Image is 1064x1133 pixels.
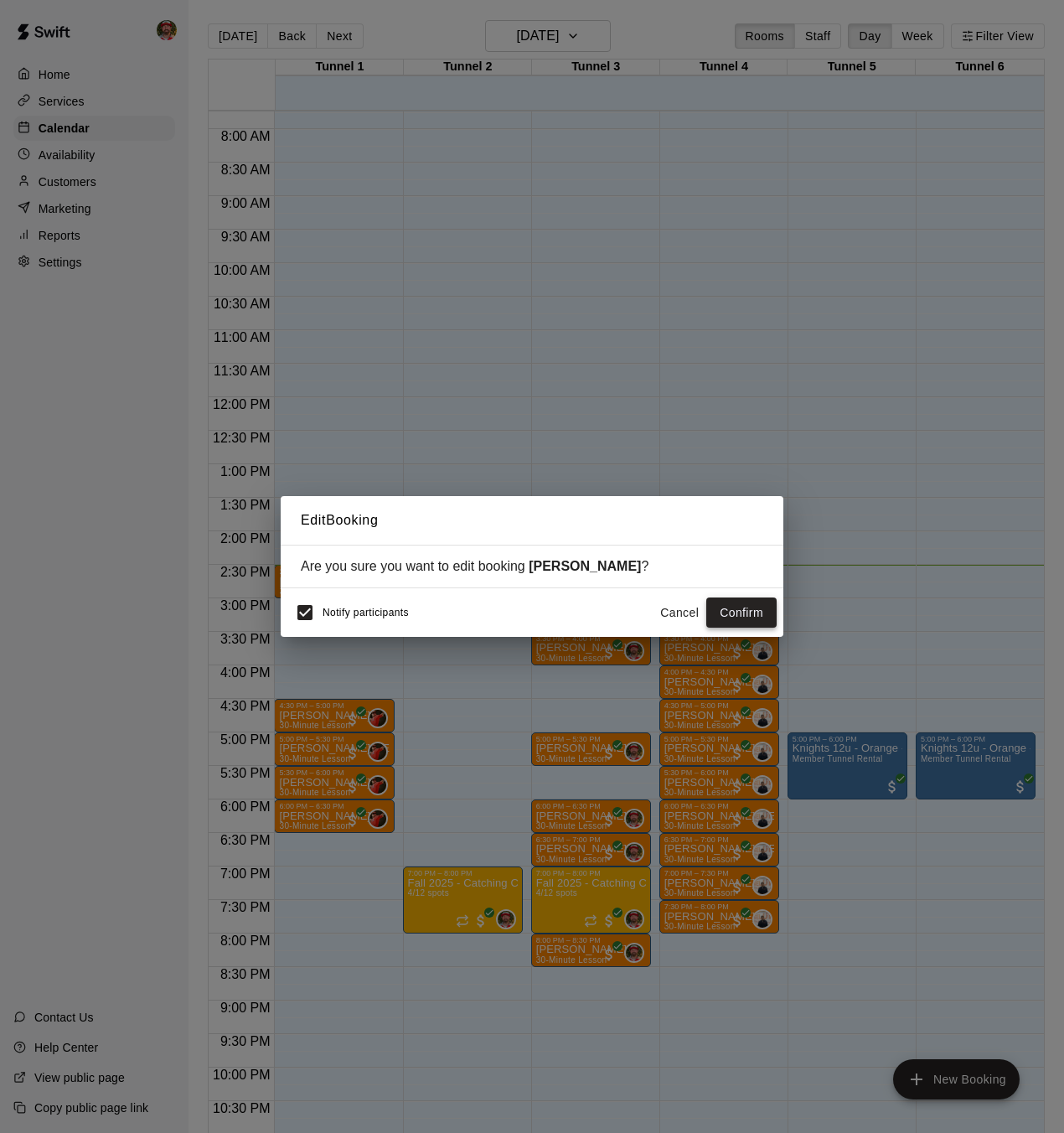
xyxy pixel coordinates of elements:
[323,607,409,618] span: Notify participants
[529,559,641,573] strong: [PERSON_NAME]
[706,598,777,629] button: Confirm
[653,598,706,629] button: Cancel
[281,496,783,545] h2: Edit Booking
[301,559,763,574] div: Are you sure you want to edit booking ?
